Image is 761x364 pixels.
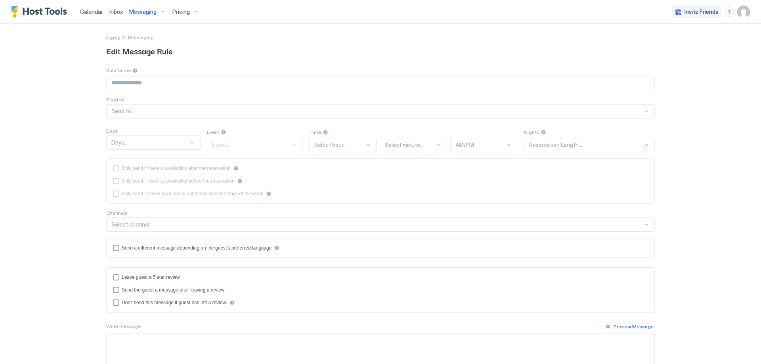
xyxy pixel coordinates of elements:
[106,67,131,73] span: Rule Name
[122,300,227,305] div: Don't send this message if guest has left a review.
[455,141,506,149] div: AM/PM
[113,245,648,251] div: languagesEnabled
[113,274,648,280] div: reviewEnabled
[109,8,123,15] span: Inbox
[111,221,643,228] div: Select channel
[207,129,219,135] span: Event
[122,245,272,251] div: Send a different message depending on the guest's preferred language
[80,8,103,15] span: Calendar
[128,34,154,40] span: Breadcrumb
[172,8,190,15] span: Pricing
[8,337,27,356] iframe: Intercom live chat
[80,8,103,16] a: Calendar
[604,322,655,332] button: Preview Message
[113,191,648,197] div: isLimited
[106,35,120,41] span: Home
[737,6,750,18] div: User profile
[106,128,118,134] span: Days
[113,165,648,172] div: afterReservation
[113,178,648,184] div: beforeReservation
[109,8,123,16] a: Inbox
[725,7,734,17] div: menu
[309,129,321,135] span: Time
[122,191,264,196] div: Only send if check-in or check-out fall on selected days of the week
[106,97,124,103] span: Send to
[614,323,654,330] div: Preview Message
[129,8,157,15] span: Messaging
[106,33,120,42] div: Breadcrumb
[122,178,235,184] div: Only send if there is availability before the reservation
[122,274,180,280] div: Leave guest a 5 star review
[106,33,120,42] a: Home
[106,210,128,216] span: Channels
[106,45,655,57] span: Edit Message Rule
[113,299,648,306] div: disableMessageAfterReview
[122,166,231,171] div: Only send if there is availability after the reservation
[106,323,141,329] span: Write Message
[685,8,718,15] span: Invite Friends
[113,287,648,293] div: sendMessageAfterLeavingReview
[11,6,71,18] a: Host Tools Logo
[524,129,539,135] span: Nights
[122,287,225,293] div: Send the guest a message after leaving a review
[107,76,654,90] input: Input Field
